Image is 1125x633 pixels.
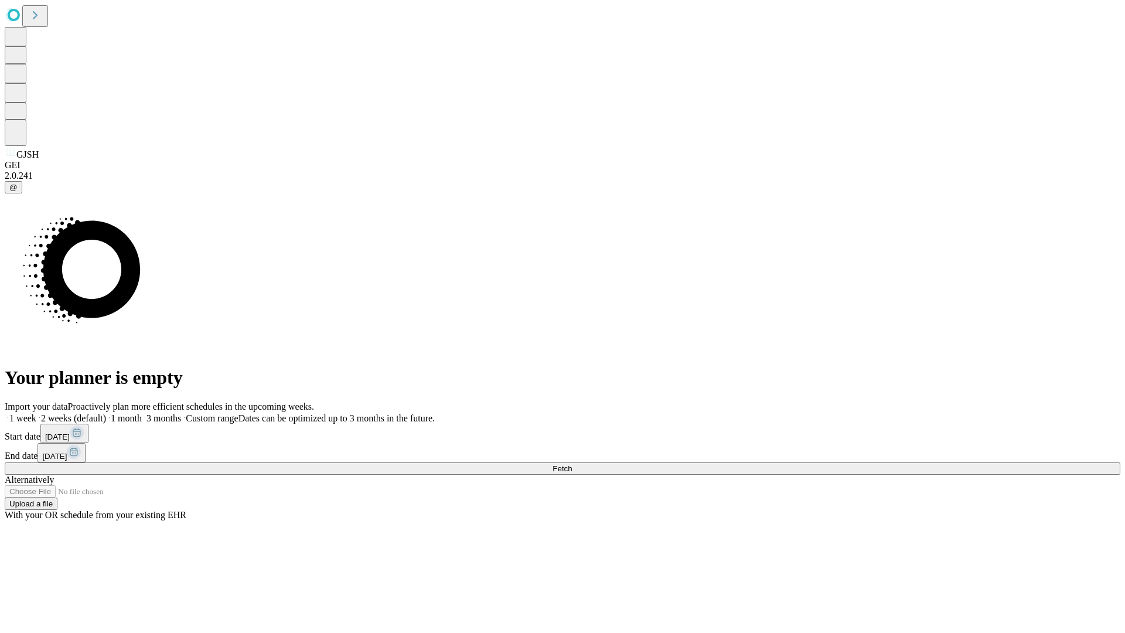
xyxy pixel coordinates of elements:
span: Fetch [553,464,572,473]
button: Fetch [5,462,1120,475]
span: 2 weeks (default) [41,413,106,423]
button: [DATE] [37,443,86,462]
span: 3 months [146,413,181,423]
span: With your OR schedule from your existing EHR [5,510,186,520]
div: GEI [5,160,1120,171]
span: [DATE] [45,433,70,441]
div: End date [5,443,1120,462]
span: Import your data [5,401,68,411]
span: Dates can be optimized up to 3 months in the future. [238,413,435,423]
span: 1 week [9,413,36,423]
button: @ [5,181,22,193]
div: Start date [5,424,1120,443]
span: Alternatively [5,475,54,485]
span: 1 month [111,413,142,423]
span: Custom range [186,413,238,423]
h1: Your planner is empty [5,367,1120,389]
div: 2.0.241 [5,171,1120,181]
span: @ [9,183,18,192]
span: Proactively plan more efficient schedules in the upcoming weeks. [68,401,314,411]
button: [DATE] [40,424,88,443]
span: GJSH [16,149,39,159]
button: Upload a file [5,498,57,510]
span: [DATE] [42,452,67,461]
